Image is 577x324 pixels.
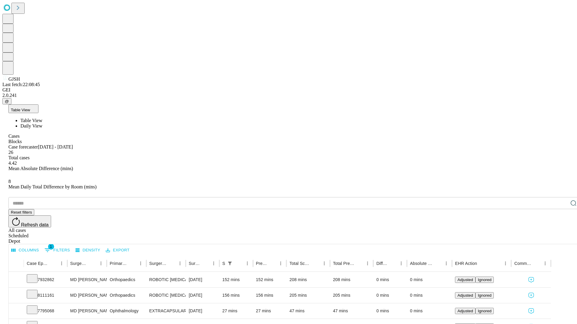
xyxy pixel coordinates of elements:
[312,259,320,268] button: Sort
[363,259,372,268] button: Menu
[222,272,250,287] div: 152 mins
[20,118,42,123] span: Table View
[10,246,41,255] button: Select columns
[88,259,97,268] button: Sort
[410,288,449,303] div: 0 mins
[110,272,143,287] div: Orthopaedics
[475,292,494,298] button: Ignored
[27,288,64,303] div: 8111161
[457,293,473,298] span: Adjusted
[70,261,88,266] div: Surgeon Name
[8,144,38,149] span: Case forecaster
[289,288,327,303] div: 205 mins
[11,108,30,112] span: Table View
[27,261,48,266] div: Case Epic Id
[376,261,388,266] div: Difference
[176,259,184,268] button: Menu
[209,259,218,268] button: Menu
[8,184,96,189] span: Mean Daily Total Difference by Room (mins)
[104,246,131,255] button: Export
[455,308,475,314] button: Adjusted
[57,259,66,268] button: Menu
[376,288,404,303] div: 0 mins
[8,150,13,155] span: 26
[243,259,252,268] button: Menu
[149,288,183,303] div: ROBOTIC [MEDICAL_DATA] KNEE TOTAL
[43,245,72,255] button: Show filters
[74,246,102,255] button: Density
[189,288,216,303] div: [DATE]
[5,99,9,103] span: @
[12,275,21,285] button: Expand
[8,215,51,227] button: Refresh data
[455,277,475,283] button: Adjusted
[201,259,209,268] button: Sort
[189,272,216,287] div: [DATE]
[376,272,404,287] div: 0 mins
[8,76,20,82] span: GJSH
[333,272,371,287] div: 208 mins
[226,259,234,268] div: 1 active filter
[110,261,127,266] div: Primary Service
[333,261,355,266] div: Total Predicted Duration
[455,292,475,298] button: Adjusted
[289,272,327,287] div: 208 mins
[49,259,57,268] button: Sort
[128,259,136,268] button: Sort
[8,179,11,184] span: 8
[222,288,250,303] div: 156 mins
[2,93,575,98] div: 2.0.241
[289,303,327,319] div: 47 mins
[256,261,268,266] div: Predicted In Room Duration
[410,303,449,319] div: 0 mins
[533,259,541,268] button: Sort
[97,259,105,268] button: Menu
[478,309,491,313] span: Ignored
[2,98,11,104] button: @
[222,261,225,266] div: Scheduled In Room Duration
[38,144,73,149] span: [DATE] - [DATE]
[2,87,575,93] div: GEI
[289,261,311,266] div: Total Scheduled Duration
[355,259,363,268] button: Sort
[442,259,450,268] button: Menu
[501,259,510,268] button: Menu
[27,303,64,319] div: 7795068
[70,288,104,303] div: MD [PERSON_NAME] [PERSON_NAME] Md
[8,104,38,113] button: Table View
[235,259,243,268] button: Sort
[110,288,143,303] div: Orthopaedics
[256,288,284,303] div: 156 mins
[12,290,21,301] button: Expand
[2,82,40,87] span: Last fetch: 22:08:45
[136,259,145,268] button: Menu
[320,259,328,268] button: Menu
[276,259,285,268] button: Menu
[70,272,104,287] div: MD [PERSON_NAME] [PERSON_NAME] Md
[475,308,494,314] button: Ignored
[541,259,549,268] button: Menu
[397,259,405,268] button: Menu
[376,303,404,319] div: 0 mins
[20,123,42,128] span: Daily View
[514,261,532,266] div: Comments
[167,259,176,268] button: Sort
[457,277,473,282] span: Adjusted
[457,309,473,313] span: Adjusted
[21,222,49,227] span: Refresh data
[222,303,250,319] div: 27 mins
[48,244,54,250] span: 1
[149,303,183,319] div: EXTRACAPSULAR CATARACT REMOVAL WITH [MEDICAL_DATA]
[333,303,371,319] div: 47 mins
[149,272,183,287] div: ROBOTIC [MEDICAL_DATA] KNEE TOTAL
[8,160,17,166] span: 4.42
[333,288,371,303] div: 205 mins
[478,293,491,298] span: Ignored
[226,259,234,268] button: Show filters
[12,306,21,316] button: Expand
[189,261,200,266] div: Surgery Date
[256,272,284,287] div: 152 mins
[149,261,167,266] div: Surgery Name
[189,303,216,319] div: [DATE]
[110,303,143,319] div: Ophthalmology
